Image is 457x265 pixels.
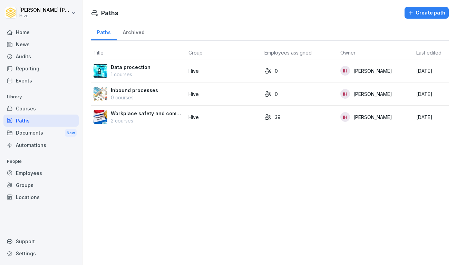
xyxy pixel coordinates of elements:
a: Settings [3,247,79,259]
p: 1 courses [111,71,150,78]
p: Inbound processes [111,87,158,94]
span: Employees assigned [264,50,312,56]
a: Employees [3,167,79,179]
p: Hive [188,67,259,75]
a: Audits [3,50,79,62]
a: Events [3,75,79,87]
div: Documents [3,127,79,139]
a: Reporting [3,62,79,75]
p: 0 courses [111,94,158,101]
img: cfgoccyp60bjzrdkkzfbgvdl.png [94,64,107,78]
a: Courses [3,102,79,115]
p: [PERSON_NAME] [353,90,392,98]
p: Data procection [111,63,150,71]
a: Automations [3,139,79,151]
div: IH [340,89,350,99]
div: IH [340,66,350,76]
th: Group [186,46,262,59]
div: Support [3,235,79,247]
button: Create path [405,7,449,19]
a: Locations [3,191,79,203]
div: New [65,129,77,137]
p: 0 [275,67,278,75]
div: Create path [408,9,445,17]
a: News [3,38,79,50]
p: 39 [275,114,281,121]
div: IH [340,112,350,122]
p: [PERSON_NAME] [353,67,392,75]
h1: Paths [101,8,118,18]
img: lgvrtp88gd97oo8aolj9uxcj.png [94,87,107,101]
p: Hive [188,114,259,121]
a: Groups [3,179,79,191]
a: Home [3,26,79,38]
a: Paths [91,23,117,40]
span: Last edited [416,50,441,56]
a: Paths [3,115,79,127]
a: DocumentsNew [3,127,79,139]
p: Hive [19,13,70,18]
span: Owner [340,50,356,56]
p: Workplace safety and compliance [111,110,183,117]
p: 2 courses [111,117,183,124]
a: Archived [117,23,150,40]
p: Library [3,91,79,102]
p: Hive [188,90,259,98]
p: People [3,156,79,167]
span: Title [94,50,104,56]
img: twaxla64lrmeoq0ccgctjh1j.png [94,110,107,124]
p: [PERSON_NAME] [PERSON_NAME] [19,7,70,13]
p: 0 [275,90,278,98]
p: [PERSON_NAME] [353,114,392,121]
